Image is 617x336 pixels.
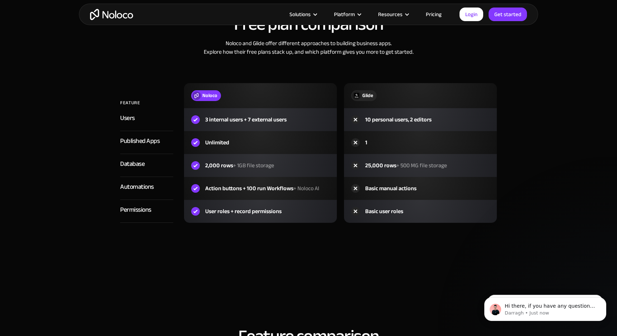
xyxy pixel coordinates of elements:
div: 3 internal users + 7 external users [205,115,287,124]
a: Get started [489,8,527,21]
div: Solutions [281,10,325,19]
div: Platform [334,10,355,19]
div: Unlimited [205,138,229,147]
span: + 500 MG file storage [396,160,447,171]
h2: Free plan comparison [86,14,531,34]
div: Database [120,159,145,169]
div: Resources [378,10,402,19]
span: + Noloco AI [293,183,319,194]
div: Action buttons + 100 run Workflows [205,184,319,193]
div: Permissions [120,205,151,215]
div: User roles + record permissions [205,207,282,216]
div: 1 [365,138,367,147]
div: Users [120,113,135,124]
a: home [90,9,133,20]
div: 25,000 rows [365,161,447,170]
a: Login [460,8,483,21]
div: 2,000 rows [205,161,274,170]
div: Platform [325,10,369,19]
div: Automations [120,182,154,192]
div: Noloco [202,92,217,100]
div: Resources [369,10,417,19]
div: FEATURE [120,97,140,108]
div: Glide [362,92,373,100]
div: Noloco and Glide offer different approaches to building business apps. Explore how their free pla... [86,39,531,56]
div: Published Apps [120,136,160,147]
div: Basic user roles [365,207,403,216]
a: Pricing [417,10,451,19]
div: Solutions [289,10,311,19]
div: Basic manual actions [365,184,416,193]
iframe: Intercom notifications message [474,282,617,332]
div: 10 personal users, 2 editors [365,115,432,124]
span: + 1GB file storage [233,160,274,171]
